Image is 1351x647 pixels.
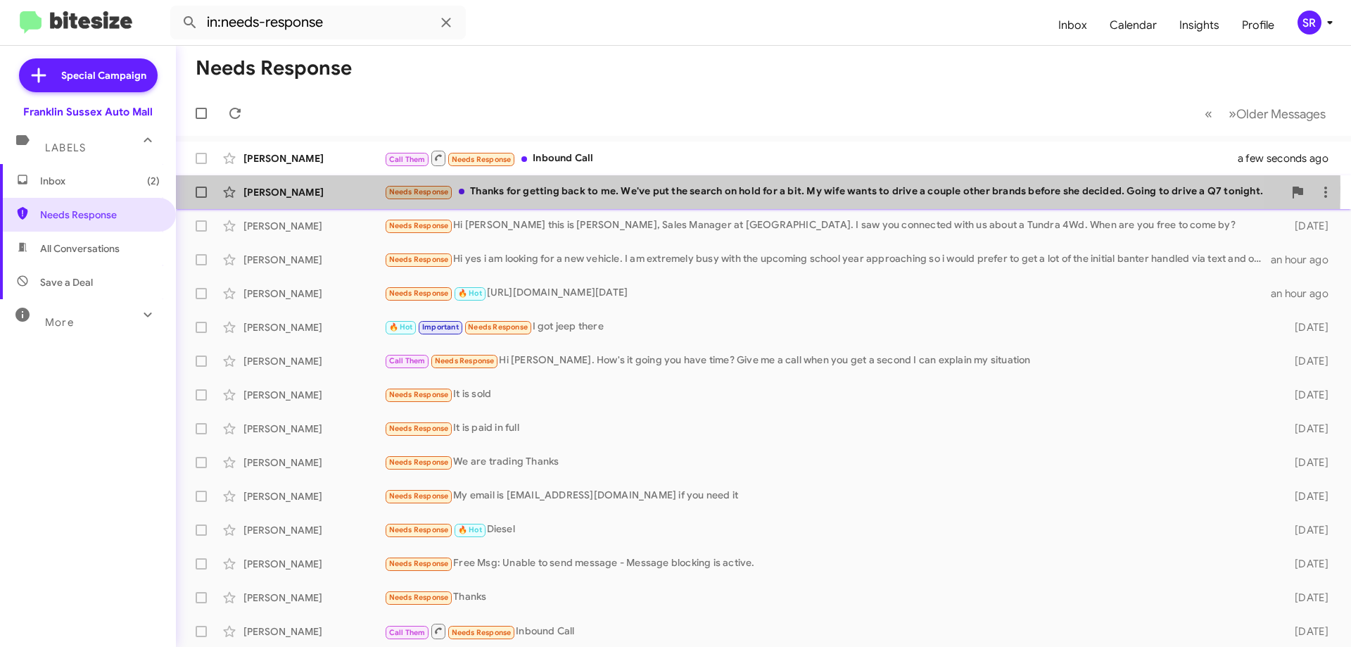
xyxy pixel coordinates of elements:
div: [URL][DOMAIN_NAME][DATE] [384,285,1271,301]
div: [PERSON_NAME] [243,489,384,503]
span: Save a Deal [40,275,93,289]
div: [PERSON_NAME] [243,354,384,368]
span: More [45,316,74,329]
div: [PERSON_NAME] [243,422,384,436]
div: [PERSON_NAME] [243,287,384,301]
span: 🔥 Hot [458,289,482,298]
div: My email is [EMAIL_ADDRESS][DOMAIN_NAME] if you need it [384,488,1272,504]
span: Call Them [389,356,426,365]
div: SR [1298,11,1321,34]
span: Older Messages [1236,106,1326,122]
span: 🔥 Hot [389,322,413,332]
div: Thanks for getting back to me. We've put the search on hold for a bit. My wife wants to drive a c... [384,184,1283,200]
div: Inbound Call [384,622,1272,640]
span: Needs Response [389,221,449,230]
span: Needs Response [389,255,449,264]
span: Needs Response [389,424,449,433]
input: Search [170,6,466,39]
span: Needs Response [389,187,449,196]
div: [DATE] [1272,219,1340,233]
div: [DATE] [1272,456,1340,470]
span: Needs Response [389,593,449,602]
button: Next [1220,99,1334,128]
span: « [1205,105,1212,123]
span: (2) [147,174,160,188]
div: [DATE] [1272,523,1340,537]
div: [DATE] [1272,591,1340,605]
span: Needs Response [468,322,528,332]
a: Calendar [1098,5,1168,46]
div: [DATE] [1272,354,1340,368]
div: Franklin Sussex Auto Mall [23,105,153,119]
div: [DATE] [1272,624,1340,639]
span: Inbox [40,174,160,188]
div: It is sold [384,387,1272,403]
nav: Page navigation example [1197,99,1334,128]
span: Needs Response [452,155,512,164]
button: Previous [1196,99,1221,128]
div: It is paid in full [384,420,1272,436]
div: [DATE] [1272,422,1340,436]
div: Thanks [384,589,1272,605]
span: Important [422,322,459,332]
div: [DATE] [1272,320,1340,334]
span: Call Them [389,628,426,637]
span: All Conversations [40,241,120,256]
span: » [1229,105,1236,123]
div: [DATE] [1272,489,1340,503]
span: Needs Response [389,289,449,298]
a: Insights [1168,5,1231,46]
span: 🔥 Hot [458,525,482,534]
div: We are trading Thanks [384,454,1272,470]
div: [PERSON_NAME] [243,624,384,639]
div: Free Msg: Unable to send message - Message blocking is active. [384,555,1272,572]
div: [DATE] [1272,388,1340,402]
a: Special Campaign [19,58,158,92]
div: [PERSON_NAME] [243,185,384,199]
div: [PERSON_NAME] [243,219,384,233]
span: Call Them [389,155,426,164]
a: Inbox [1047,5,1098,46]
div: an hour ago [1271,287,1340,301]
div: [PERSON_NAME] [243,388,384,402]
span: Special Campaign [61,68,146,82]
div: [PERSON_NAME] [243,456,384,470]
div: [PERSON_NAME] [243,253,384,267]
div: a few seconds ago [1255,151,1340,165]
div: [PERSON_NAME] [243,151,384,165]
a: Profile [1231,5,1286,46]
div: [PERSON_NAME] [243,523,384,537]
div: [DATE] [1272,557,1340,571]
div: Hi yes i am looking for a new vehicle. I am extremely busy with the upcoming school year approach... [384,251,1271,268]
div: an hour ago [1271,253,1340,267]
span: Needs Response [389,559,449,568]
h1: Needs Response [196,57,352,80]
div: Hi [PERSON_NAME] this is [PERSON_NAME], Sales Manager at [GEOGRAPHIC_DATA]. I saw you connected w... [384,218,1272,234]
div: I got jeep there [384,319,1272,335]
div: Hi [PERSON_NAME]. How's it going you have time? Give me a call when you get a second I can explai... [384,353,1272,369]
span: Needs Response [389,390,449,399]
span: Labels [45,142,86,154]
span: Needs Response [452,628,512,637]
div: [PERSON_NAME] [243,591,384,605]
span: Needs Response [435,356,495,365]
span: Needs Response [389,491,449,501]
div: [PERSON_NAME] [243,557,384,571]
div: [PERSON_NAME] [243,320,384,334]
span: Needs Response [389,458,449,467]
span: Needs Response [40,208,160,222]
button: SR [1286,11,1336,34]
span: Needs Response [389,525,449,534]
div: Inbound Call [384,149,1255,167]
div: Diesel [384,522,1272,538]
